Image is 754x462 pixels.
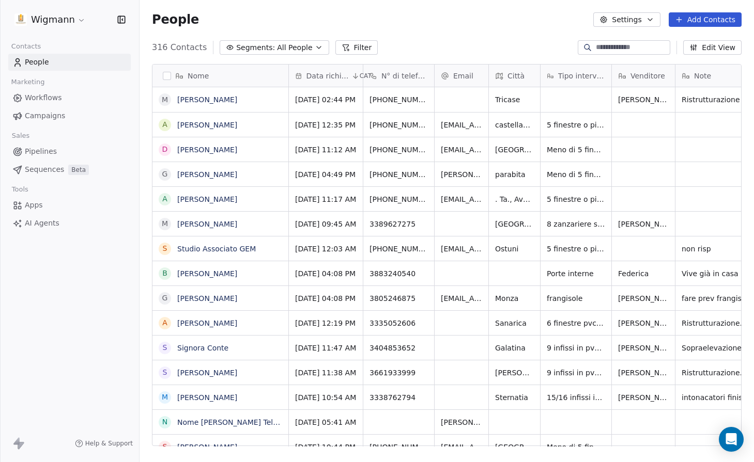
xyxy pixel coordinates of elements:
[547,169,605,180] span: Meno di 5 finestre
[295,293,357,304] span: [DATE] 04:08 PM
[25,92,62,103] span: Workflows
[495,94,534,105] span: Tricase
[593,12,660,27] button: Settings
[495,145,534,155] span: [GEOGRAPHIC_DATA]
[68,165,89,175] span: Beta
[370,169,428,180] span: [PHONE_NUMBER]
[295,120,357,130] span: [DATE] 12:35 PM
[188,71,209,81] span: Nome
[618,293,669,304] span: [PERSON_NAME]
[370,194,428,204] span: [PHONE_NUMBER]
[669,12,742,27] button: Add Contacts
[547,268,605,279] span: Porte interne
[370,343,428,353] span: 3404853652
[547,318,605,328] span: 6 finestre pvc bianco
[370,268,428,279] span: 3883240540
[8,54,131,71] a: People
[495,194,534,204] span: . Ta., Avetrana
[177,319,237,327] a: [PERSON_NAME]
[618,219,669,229] span: [PERSON_NAME]
[8,215,131,232] a: AI Agents
[441,169,482,180] span: [PERSON_NAME][EMAIL_ADDRESS][DOMAIN_NAME]
[162,268,167,279] div: B
[370,392,428,403] span: 3338762794
[547,244,605,254] span: 5 finestre o più di 5
[8,89,131,106] a: Workflows
[441,244,482,254] span: [EMAIL_ADDRESS][DOMAIN_NAME]
[435,65,488,87] div: Email
[295,145,357,155] span: [DATE] 11:12 AM
[547,343,605,353] span: 9 infissi in pvc o legno all. + 1 portoncino + zanzariere + avvolgibili orienta
[25,200,43,211] span: Apps
[163,243,167,254] div: S
[25,218,59,229] span: AI Agents
[162,218,168,229] div: M
[177,195,237,203] a: [PERSON_NAME]
[381,71,428,81] span: N° di telefono
[8,161,131,178] a: SequencesBeta
[8,107,131,124] a: Campaigns
[370,94,428,105] span: [PHONE_NUMBER]
[295,169,357,180] span: [DATE] 04:49 PM
[162,194,167,204] div: A
[453,71,473,81] span: Email
[7,128,34,144] span: Sales
[152,65,288,87] div: Nome
[162,392,168,403] div: M
[177,443,237,451] a: [PERSON_NAME]
[363,65,434,87] div: N° di telefono
[370,293,428,304] span: 3805246875
[295,442,357,452] span: [DATE] 10:44 PM
[7,182,33,197] span: Tools
[277,42,312,53] span: All People
[152,12,199,27] span: People
[163,441,167,452] div: S
[85,439,133,448] span: Help & Support
[295,244,357,254] span: [DATE] 12:03 AM
[295,268,357,279] span: [DATE] 04:08 PM
[295,219,357,229] span: [DATE] 09:45 AM
[162,144,168,155] div: D
[177,245,256,253] a: Studio Associato GEM
[507,71,525,81] span: Città
[370,244,428,254] span: [PHONE_NUMBER]
[495,293,534,304] span: Monza
[547,442,605,452] span: Meno di 5 finestre
[370,318,428,328] span: 3335052606
[162,169,168,180] div: G
[495,169,534,180] span: parabita
[547,293,605,304] span: frangisole
[75,439,133,448] a: Help & Support
[618,318,669,328] span: [PERSON_NAME]
[295,392,357,403] span: [DATE] 10:54 AM
[295,318,357,328] span: [DATE] 12:19 PM
[441,194,482,204] span: [EMAIL_ADDRESS][DOMAIN_NAME]
[177,95,237,104] a: [PERSON_NAME]
[495,442,534,452] span: [GEOGRAPHIC_DATA]
[360,72,372,80] span: CAT
[162,94,168,105] div: M
[441,120,482,130] span: [EMAIL_ADDRESS][DOMAIN_NAME]
[547,120,605,130] span: 5 finestre o più di 5
[495,318,534,328] span: Sanarica
[162,317,167,328] div: A
[12,11,88,28] button: Wigmann
[306,71,349,81] span: Data richiesta
[177,121,237,129] a: [PERSON_NAME]
[547,392,605,403] span: 15/16 infissi in pvc + avvolgibili
[152,41,207,54] span: 316 Contacts
[630,71,665,81] span: Venditore
[370,120,428,130] span: [PHONE_NUMBER]
[370,145,428,155] span: [PHONE_NUMBER]
[495,244,534,254] span: Ostuni
[177,170,237,179] a: [PERSON_NAME]
[370,219,428,229] span: 3389627275
[7,39,45,54] span: Contacts
[177,369,237,377] a: [PERSON_NAME]
[489,65,540,87] div: Città
[441,442,482,452] span: [EMAIL_ADDRESS][DOMAIN_NAME]
[618,368,669,378] span: [PERSON_NAME]
[162,417,167,427] div: N
[236,42,275,53] span: Segments:
[612,65,675,87] div: Venditore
